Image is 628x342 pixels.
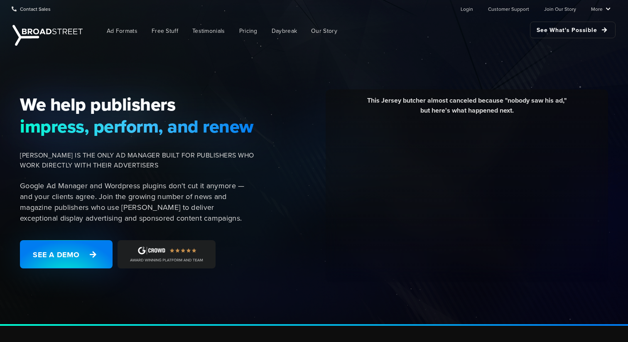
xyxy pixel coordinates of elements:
[272,27,297,35] span: Daybreak
[20,93,254,115] span: We help publishers
[265,22,303,40] a: Daybreak
[530,22,616,38] a: See What's Possible
[591,0,611,17] a: More
[461,0,473,17] a: Login
[488,0,529,17] a: Customer Support
[233,22,264,40] a: Pricing
[311,27,337,35] span: Our Story
[20,240,113,268] a: See a Demo
[101,22,144,40] a: Ad Formats
[145,22,184,40] a: Free Stuff
[544,0,576,17] a: Join Our Story
[20,150,254,170] span: [PERSON_NAME] IS THE ONLY AD MANAGER BUILT FOR PUBLISHERS WHO WORK DIRECTLY WITH THEIR ADVERTISERS
[192,27,225,35] span: Testimonials
[12,0,51,17] a: Contact Sales
[20,180,254,224] p: Google Ad Manager and Wordpress plugins don't cut it anymore — and your clients agree. Join the g...
[332,122,602,273] iframe: YouTube video player
[12,25,83,46] img: Broadstreet | The Ad Manager for Small Publishers
[305,22,343,40] a: Our Story
[332,96,602,122] div: This Jersey butcher almost canceled because "nobody saw his ad," but here's what happened next.
[152,27,178,35] span: Free Stuff
[186,22,231,40] a: Testimonials
[239,27,258,35] span: Pricing
[107,27,137,35] span: Ad Formats
[87,17,616,44] nav: Main
[20,116,254,137] span: impress, perform, and renew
